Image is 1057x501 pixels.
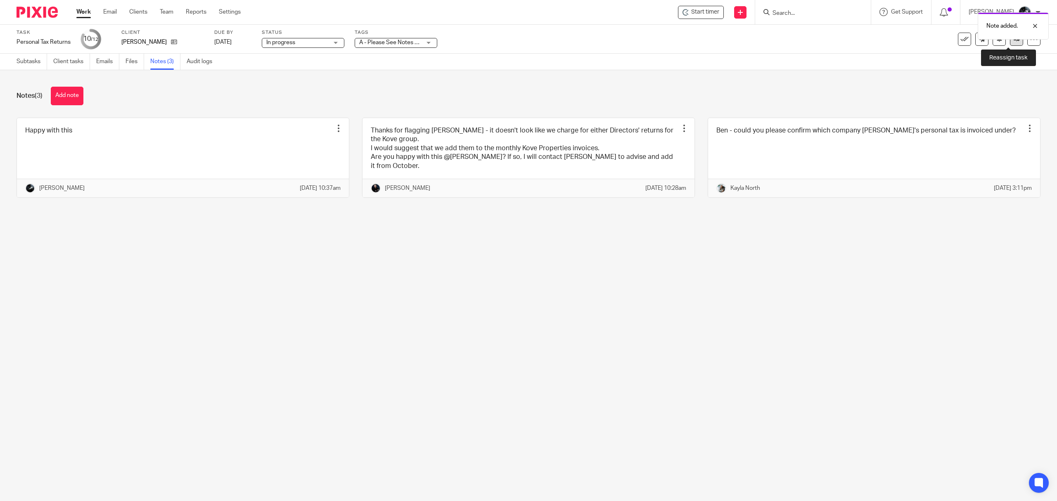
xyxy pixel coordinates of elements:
[17,7,58,18] img: Pixie
[103,8,117,16] a: Email
[214,29,251,36] label: Due by
[17,29,71,36] label: Task
[219,8,241,16] a: Settings
[83,34,98,44] div: 10
[986,22,1018,30] p: Note added.
[129,8,147,16] a: Clients
[186,8,206,16] a: Reports
[35,92,43,99] span: (3)
[17,92,43,100] h1: Notes
[96,54,119,70] a: Emails
[187,54,218,70] a: Audit logs
[645,184,686,192] p: [DATE] 10:28am
[53,54,90,70] a: Client tasks
[160,8,173,16] a: Team
[730,184,760,192] p: Kayla North
[150,54,180,70] a: Notes (3)
[17,38,71,46] div: Personal Tax Returns
[994,184,1032,192] p: [DATE] 3:11pm
[266,40,295,45] span: In progress
[355,29,437,36] label: Tags
[359,40,422,45] span: A - Please See Notes + 1
[300,184,341,192] p: [DATE] 10:37am
[716,183,726,193] img: Profile%20Photo.png
[385,184,430,192] p: [PERSON_NAME]
[51,87,83,105] button: Add note
[25,183,35,193] img: 1000002122.jpg
[126,54,144,70] a: Files
[371,183,381,193] img: Headshots%20accounting4everything_Poppy%20Jakes%20Photography-2203.jpg
[121,38,167,46] p: [PERSON_NAME]
[121,29,204,36] label: Client
[214,39,232,45] span: [DATE]
[1018,6,1031,19] img: 1000002122.jpg
[17,54,47,70] a: Subtasks
[76,8,91,16] a: Work
[39,184,85,192] p: [PERSON_NAME]
[262,29,344,36] label: Status
[91,37,98,42] small: /12
[678,6,724,19] div: Daniel Duffield - Personal Tax Returns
